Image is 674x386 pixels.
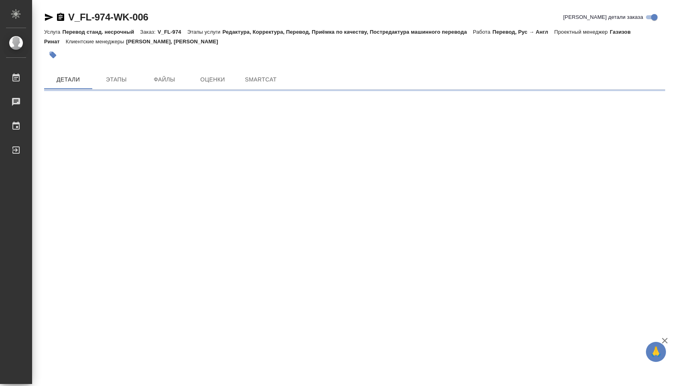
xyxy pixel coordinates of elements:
[68,12,148,22] a: V_FL-974-WK-006
[649,343,663,360] span: 🙏
[492,29,554,35] p: Перевод, Рус → Англ
[554,29,609,35] p: Проектный менеджер
[126,39,224,45] p: [PERSON_NAME], [PERSON_NAME]
[140,29,157,35] p: Заказ:
[97,75,136,85] span: Этапы
[646,342,666,362] button: 🙏
[66,39,126,45] p: Клиентские менеджеры
[193,75,232,85] span: Оценки
[49,75,87,85] span: Детали
[158,29,187,35] p: V_FL-974
[473,29,493,35] p: Работа
[187,29,223,35] p: Этапы услуги
[62,29,140,35] p: Перевод станд. несрочный
[44,29,62,35] p: Услуга
[44,12,54,22] button: Скопировать ссылку для ЯМессенджера
[222,29,473,35] p: Редактура, Корректура, Перевод, Приёмка по качеству, Постредактура машинного перевода
[44,46,62,64] button: Добавить тэг
[145,75,184,85] span: Файлы
[242,75,280,85] span: SmartCat
[56,12,65,22] button: Скопировать ссылку
[563,13,643,21] span: [PERSON_NAME] детали заказа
